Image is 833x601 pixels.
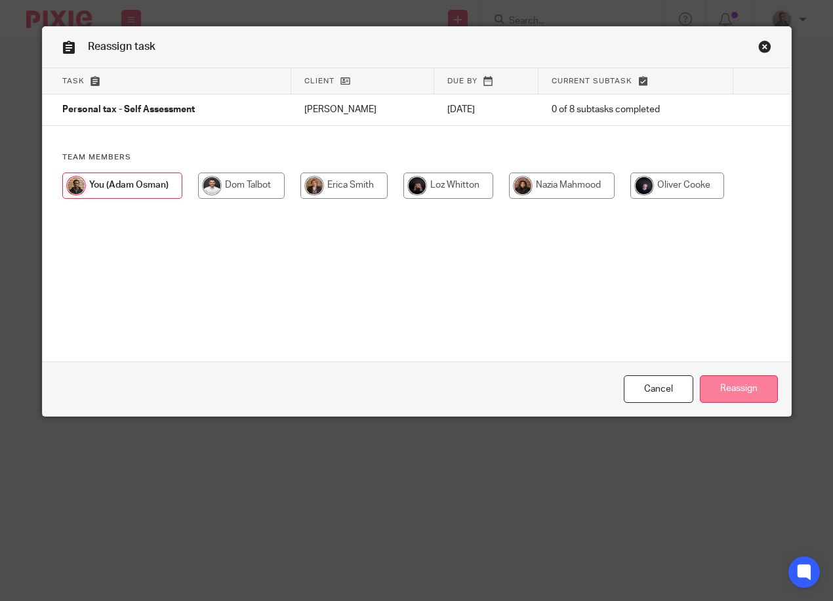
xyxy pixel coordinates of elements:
[447,77,477,85] span: Due by
[62,77,85,85] span: Task
[552,77,632,85] span: Current subtask
[758,40,771,58] a: Close this dialog window
[304,103,420,116] p: [PERSON_NAME]
[700,375,778,404] input: Reassign
[538,94,733,126] td: 0 of 8 subtasks completed
[624,375,693,404] a: Close this dialog window
[62,152,771,163] h4: Team members
[88,41,155,52] span: Reassign task
[62,106,195,115] span: Personal tax - Self Assessment
[447,103,525,116] p: [DATE]
[304,77,335,85] span: Client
